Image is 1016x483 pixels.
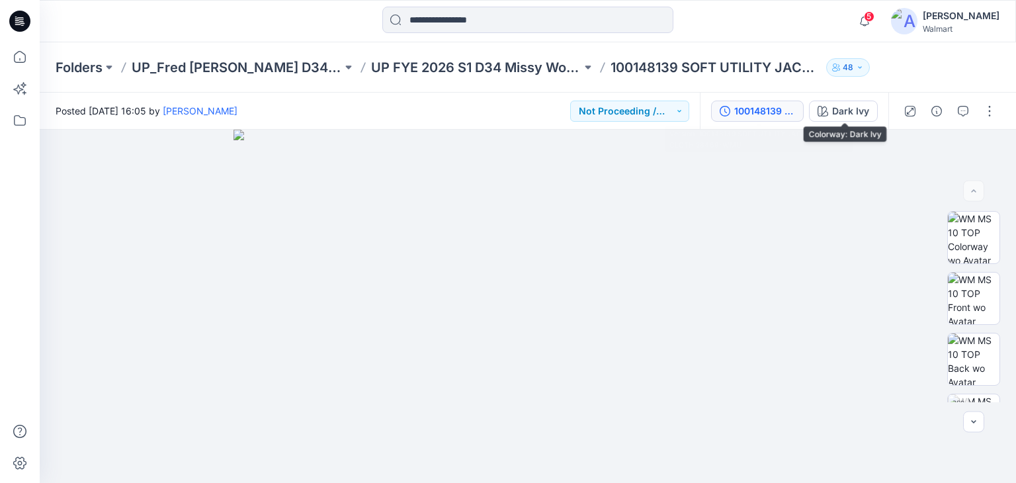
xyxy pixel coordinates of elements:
[948,273,999,324] img: WM MS 10 TOP Front wo Avatar
[948,333,999,385] img: WM MS 10 TOP Back wo Avatar
[132,58,342,77] a: UP_Fred [PERSON_NAME] D34 [DEMOGRAPHIC_DATA] Woven Tops
[923,24,999,34] div: Walmart
[923,8,999,24] div: [PERSON_NAME]
[864,11,874,22] span: 5
[163,105,237,116] a: [PERSON_NAME]
[56,58,103,77] a: Folders
[891,8,917,34] img: avatar
[809,101,878,122] button: Dark Ivy
[611,58,821,77] p: 100148139 SOFT UTILITY JACKET -DBL CLOTH 28469-WMU
[371,58,581,77] a: UP FYE 2026 S1 D34 Missy Woven Tops [PERSON_NAME]
[948,212,999,263] img: WM MS 10 TOP Colorway wo Avatar
[734,104,795,118] div: 100148139 SOFT UTILITY JACKET -DBL CLOTH 28469-WMU
[826,58,870,77] button: 48
[832,104,869,118] div: Dark Ivy
[843,60,853,75] p: 48
[926,101,947,122] button: Details
[56,104,237,118] span: Posted [DATE] 16:05 by
[711,101,804,122] button: 100148139 SOFT UTILITY JACKET -DBL CLOTH 28469-WMU
[948,394,999,446] img: WM MS 10 TOP Turntable with Avatar
[233,130,822,483] img: eyJhbGciOiJIUzI1NiIsImtpZCI6IjAiLCJzbHQiOiJzZXMiLCJ0eXAiOiJKV1QifQ.eyJkYXRhIjp7InR5cGUiOiJzdG9yYW...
